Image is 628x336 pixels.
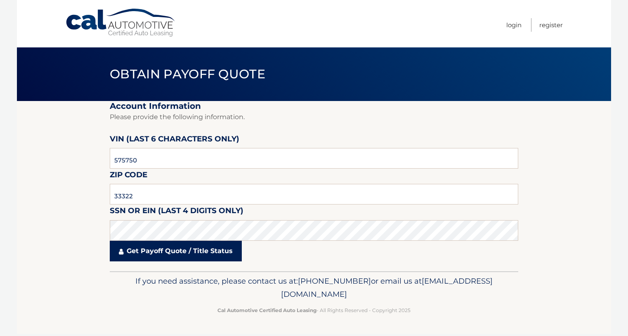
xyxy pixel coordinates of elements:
[110,101,518,111] h2: Account Information
[110,111,518,123] p: Please provide the following information.
[539,18,563,32] a: Register
[298,276,371,286] span: [PHONE_NUMBER]
[115,275,513,301] p: If you need assistance, please contact us at: or email us at
[110,204,243,220] label: SSN or EIN (last 4 digits only)
[110,66,265,82] span: Obtain Payoff Quote
[110,169,147,184] label: Zip Code
[115,306,513,315] p: - All Rights Reserved - Copyright 2025
[65,8,177,38] a: Cal Automotive
[217,307,316,313] strong: Cal Automotive Certified Auto Leasing
[110,241,242,261] a: Get Payoff Quote / Title Status
[506,18,522,32] a: Login
[110,133,239,148] label: VIN (last 6 characters only)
